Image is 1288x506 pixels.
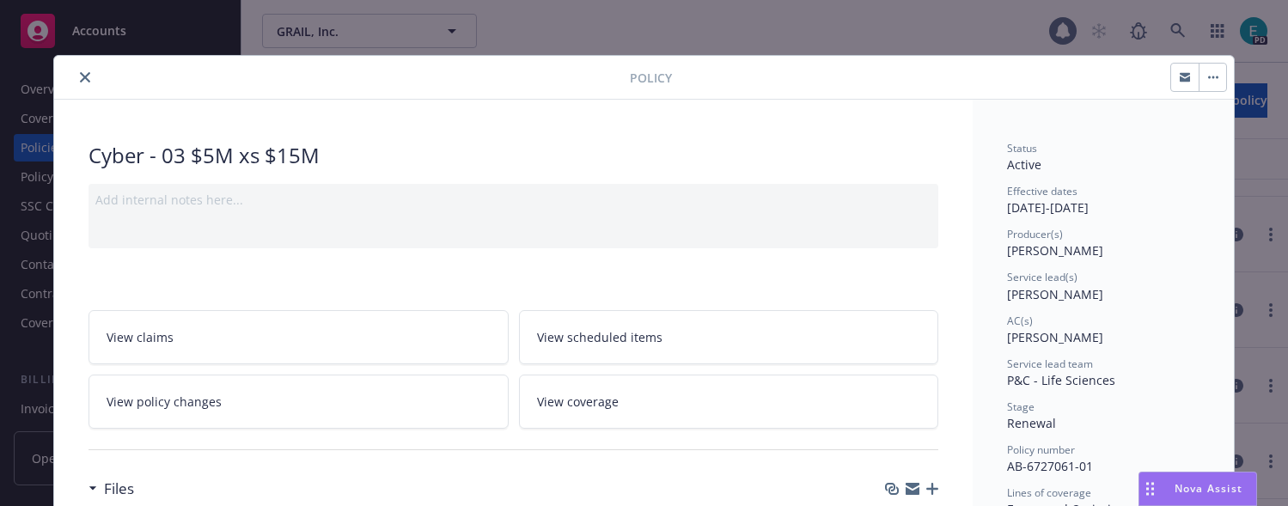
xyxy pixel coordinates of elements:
[75,67,95,88] button: close
[1007,242,1103,259] span: [PERSON_NAME]
[1007,156,1041,173] span: Active
[1138,472,1257,506] button: Nova Assist
[1007,314,1033,328] span: AC(s)
[1007,357,1093,371] span: Service lead team
[1007,141,1037,155] span: Status
[1007,372,1115,388] span: P&C - Life Sciences
[1007,270,1077,284] span: Service lead(s)
[1007,184,1077,198] span: Effective dates
[537,328,662,346] span: View scheduled items
[107,393,222,411] span: View policy changes
[107,328,174,346] span: View claims
[1007,485,1091,500] span: Lines of coverage
[1175,481,1242,496] span: Nova Assist
[1007,227,1063,241] span: Producer(s)
[89,310,509,364] a: View claims
[89,141,938,170] div: Cyber - 03 $5M xs $15M
[89,478,134,500] div: Files
[630,69,672,87] span: Policy
[1007,184,1199,216] div: [DATE] - [DATE]
[537,393,619,411] span: View coverage
[95,191,931,209] div: Add internal notes here...
[1007,458,1093,474] span: AB-6727061-01
[1007,399,1035,414] span: Stage
[1007,329,1103,345] span: [PERSON_NAME]
[104,478,134,500] h3: Files
[519,310,939,364] a: View scheduled items
[1007,286,1103,302] span: [PERSON_NAME]
[1007,442,1075,457] span: Policy number
[1007,415,1056,431] span: Renewal
[89,375,509,429] a: View policy changes
[519,375,939,429] a: View coverage
[1139,472,1161,505] div: Drag to move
